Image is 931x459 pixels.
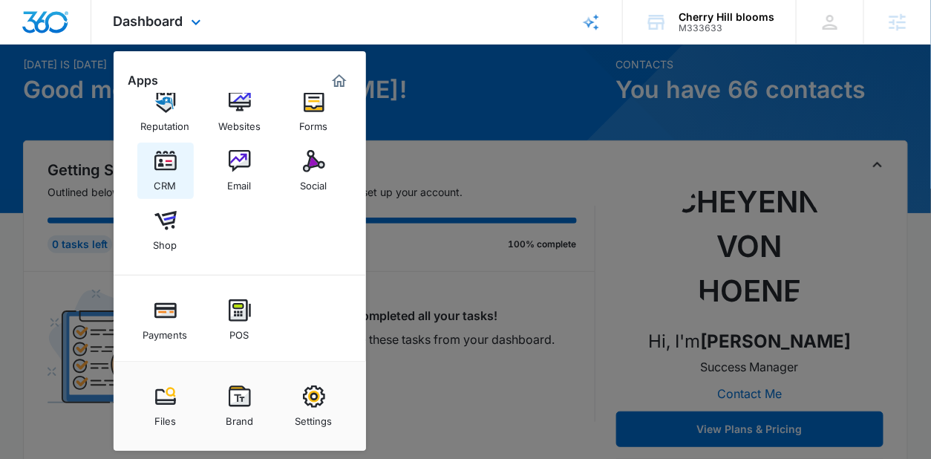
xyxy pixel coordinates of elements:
[137,143,194,199] a: CRM
[164,88,250,97] div: Keywords by Traffic
[218,113,261,132] div: Websites
[141,113,190,132] div: Reputation
[212,83,268,140] a: Websites
[228,172,252,192] div: Email
[226,408,253,427] div: Brand
[212,378,268,434] a: Brand
[154,408,176,427] div: Files
[295,408,333,427] div: Settings
[301,172,327,192] div: Social
[56,88,133,97] div: Domain Overview
[137,83,194,140] a: Reputation
[154,232,177,251] div: Shop
[286,378,342,434] a: Settings
[137,378,194,434] a: Files
[327,69,351,93] a: Marketing 360® Dashboard
[286,143,342,199] a: Social
[128,74,159,88] h2: Apps
[679,11,774,23] div: account name
[212,292,268,348] a: POS
[148,86,160,98] img: tab_keywords_by_traffic_grey.svg
[679,23,774,33] div: account id
[24,39,36,51] img: website_grey.svg
[300,113,328,132] div: Forms
[24,24,36,36] img: logo_orange.svg
[212,143,268,199] a: Email
[154,172,177,192] div: CRM
[137,292,194,348] a: Payments
[42,24,73,36] div: v 4.0.25
[114,13,183,29] span: Dashboard
[39,39,163,51] div: Domain: [DOMAIN_NAME]
[40,86,52,98] img: tab_domain_overview_orange.svg
[286,83,342,140] a: Forms
[137,202,194,258] a: Shop
[230,322,249,341] div: POS
[143,322,188,341] div: Payments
